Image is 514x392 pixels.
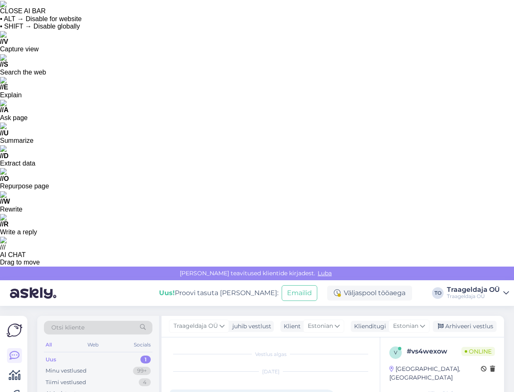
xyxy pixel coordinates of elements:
div: Tiimi vestlused [46,378,86,387]
div: Proovi tasuta [PERSON_NAME]: [159,288,278,298]
div: Klient [280,322,301,331]
b: Uus! [159,289,175,297]
div: Traageldaja OÜ [447,293,500,300]
span: Online [461,347,495,356]
div: [DATE] [170,368,372,375]
div: [GEOGRAPHIC_DATA], [GEOGRAPHIC_DATA] [389,365,481,382]
span: Estonian [393,322,418,331]
img: Askly Logo [7,322,22,338]
div: Traageldaja OÜ [447,286,500,293]
span: Traageldaja OÜ [174,322,218,331]
div: juhib vestlust [229,322,271,331]
div: Klienditugi [351,322,386,331]
a: Traageldaja OÜTraageldaja OÜ [447,286,509,300]
div: 1 [140,356,151,364]
span: Estonian [308,322,333,331]
span: Otsi kliente [51,323,84,332]
div: Uus [46,356,56,364]
div: All [44,339,53,350]
span: v [394,349,397,356]
div: # vs4wexow [407,346,461,356]
span: Luba [315,269,334,277]
div: 4 [139,378,151,387]
div: Väljaspool tööaega [327,286,412,301]
button: Emailid [282,285,317,301]
div: 99+ [133,367,151,375]
div: Socials [132,339,152,350]
div: Minu vestlused [46,367,87,375]
div: Web [86,339,100,350]
div: TO [432,287,444,299]
div: Vestlus algas [170,351,372,358]
div: Arhiveeri vestlus [433,321,497,332]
